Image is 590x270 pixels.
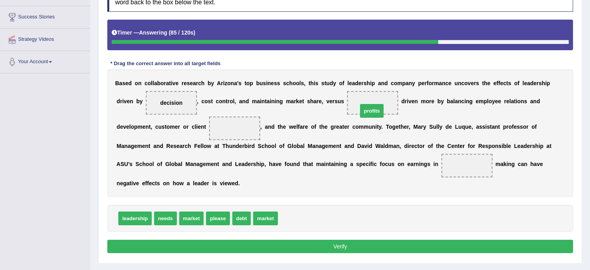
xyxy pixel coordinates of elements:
b: t [309,80,311,86]
b: o [514,80,518,86]
b: e [358,80,362,86]
b: c [461,98,465,104]
b: o [135,80,138,86]
b: 85 / 120s [171,29,193,36]
b: e [524,80,527,86]
b: o [246,80,250,86]
b: e [299,98,302,104]
b: y [492,98,495,104]
b: s [239,80,242,86]
b: d [530,80,534,86]
b: o [131,124,134,130]
b: t [211,98,213,104]
b: i [545,80,547,86]
b: o [160,80,164,86]
b: i [223,80,224,86]
b: i [196,124,198,130]
b: t [265,98,267,104]
b: l [129,124,131,130]
b: e [487,80,491,86]
b: v [468,80,471,86]
b: r [334,124,336,130]
b: e [336,124,339,130]
b: e [329,98,333,104]
span: Drop target [146,91,197,115]
b: n [130,98,133,104]
b: a [378,80,381,86]
b: y [140,98,143,104]
b: i [122,98,124,104]
b: h [484,80,487,86]
b: e [127,98,130,104]
span: decision [160,100,182,106]
b: m [359,124,364,130]
div: * Drag the correct answer into all target fields [107,60,224,67]
b: k [296,98,299,104]
b: t [169,80,171,86]
b: a [511,98,514,104]
b: l [195,124,196,130]
b: v [326,98,329,104]
b: l [509,98,511,104]
b: i [375,124,377,130]
b: , [260,124,262,130]
b: f [427,80,429,86]
b: s [508,80,511,86]
b: h [289,80,293,86]
b: e [344,124,347,130]
b: n [458,98,461,104]
b: r [228,98,230,104]
b: s [208,98,211,104]
b: ( [169,29,171,36]
b: s [364,80,367,86]
b: s [263,80,266,86]
b: n [521,98,524,104]
b: p [371,80,375,86]
b: a [530,98,533,104]
b: h [279,124,283,130]
b: f [342,80,344,86]
b: r [362,80,364,86]
b: c [445,80,448,86]
b: p [484,98,487,104]
b: s [187,80,190,86]
b: i [370,80,372,86]
a: Success Stories [0,6,90,26]
b: n [276,98,280,104]
b: p [250,80,253,86]
b: s [335,98,338,104]
b: a [166,80,169,86]
b: s [524,98,527,104]
b: h [321,124,325,130]
b: m [138,124,142,130]
b: A [217,80,221,86]
b: d [355,80,358,86]
b: i [407,98,408,104]
b: h [542,80,545,86]
b: s [283,80,286,86]
b: g [469,98,473,104]
b: y [441,98,444,104]
b: g [279,98,283,104]
b: c [286,80,289,86]
b: o [167,124,170,130]
b: t [319,124,321,130]
b: l [300,80,301,86]
b: r [294,98,296,104]
b: v [124,98,127,104]
b: o [339,80,343,86]
b: Answering [139,29,167,36]
b: t [482,80,484,86]
b: e [476,98,479,104]
b: a [455,98,458,104]
b: r [432,80,434,86]
b: h [310,98,314,104]
b: r [316,98,318,104]
b: b [447,98,450,104]
b: v [408,98,412,104]
b: n [145,124,149,130]
b: n [242,98,246,104]
b: e [305,124,308,130]
b: r [429,98,431,104]
b: v [173,80,176,86]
